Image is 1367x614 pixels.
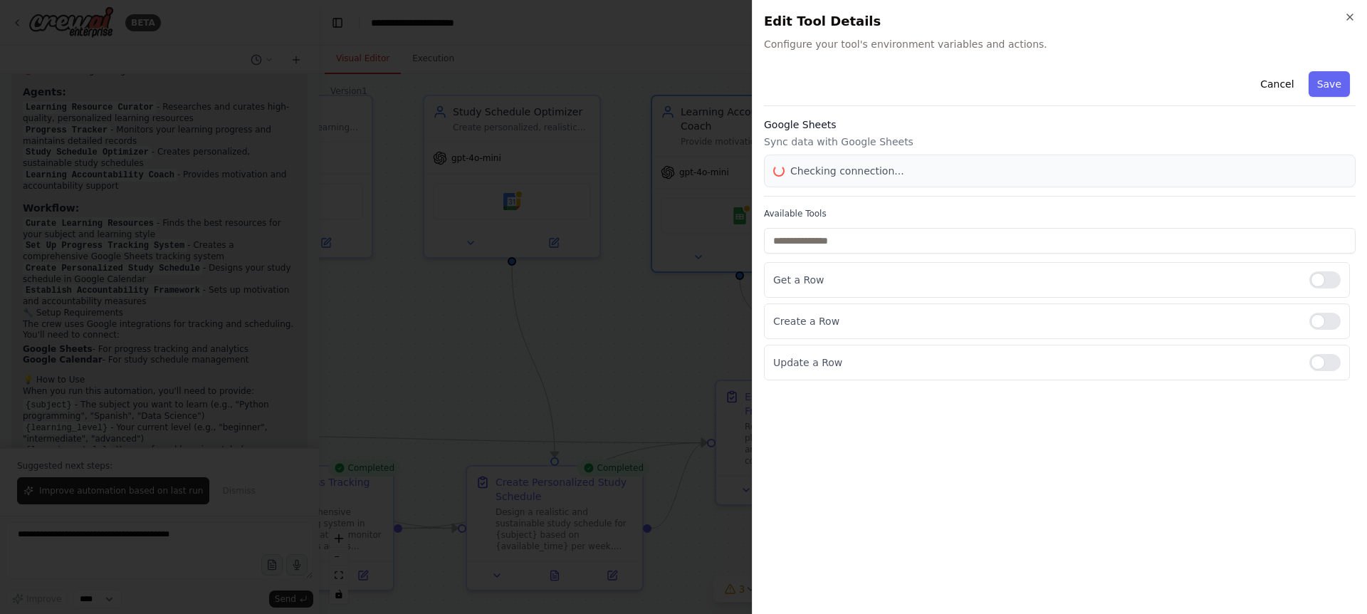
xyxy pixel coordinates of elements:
span: Configure your tool's environment variables and actions. [764,37,1356,51]
p: Create a Row [773,314,1298,328]
p: Get a Row [773,273,1298,287]
span: Checking connection... [790,164,904,178]
h2: Edit Tool Details [764,11,1356,31]
label: Available Tools [764,208,1356,219]
p: Sync data with Google Sheets [764,135,1356,149]
button: Cancel [1252,71,1302,97]
p: Update a Row [773,355,1298,370]
button: Save [1309,71,1350,97]
h3: Google Sheets [764,118,1356,132]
